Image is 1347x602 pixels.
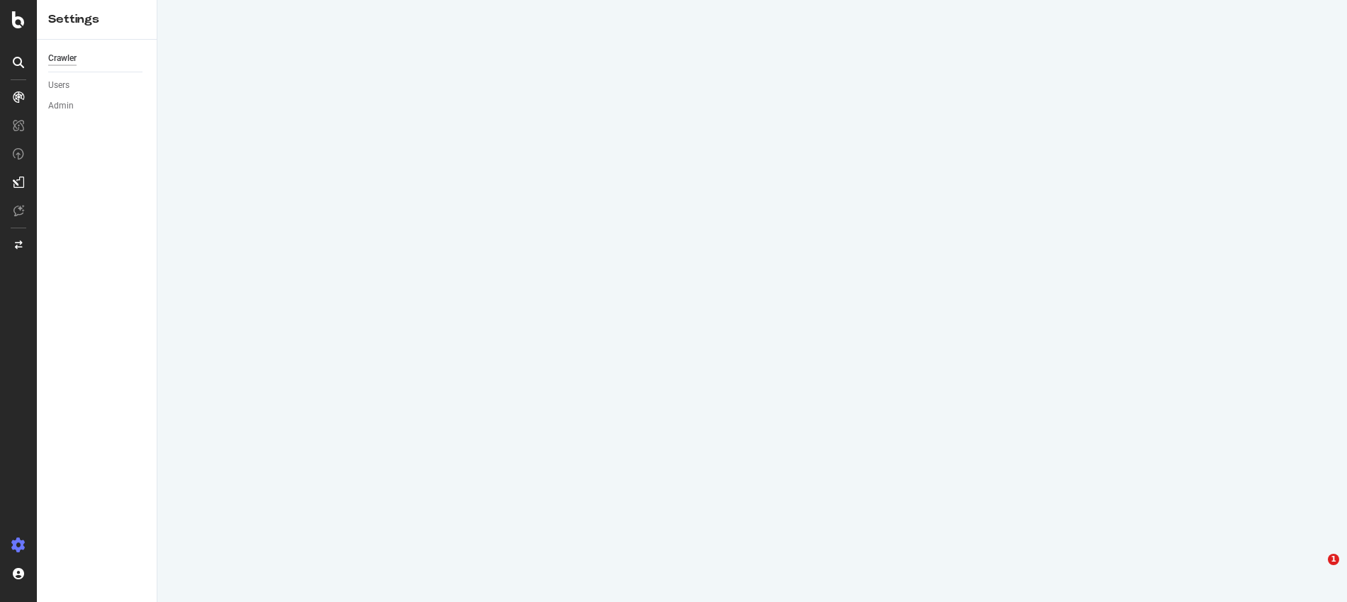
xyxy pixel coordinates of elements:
[48,78,69,93] div: Users
[1328,554,1339,565] span: 1
[48,51,147,66] a: Crawler
[48,78,147,93] a: Users
[48,99,74,113] div: Admin
[1299,554,1333,588] iframe: Intercom live chat
[48,99,147,113] a: Admin
[48,11,145,28] div: Settings
[48,51,77,66] div: Crawler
